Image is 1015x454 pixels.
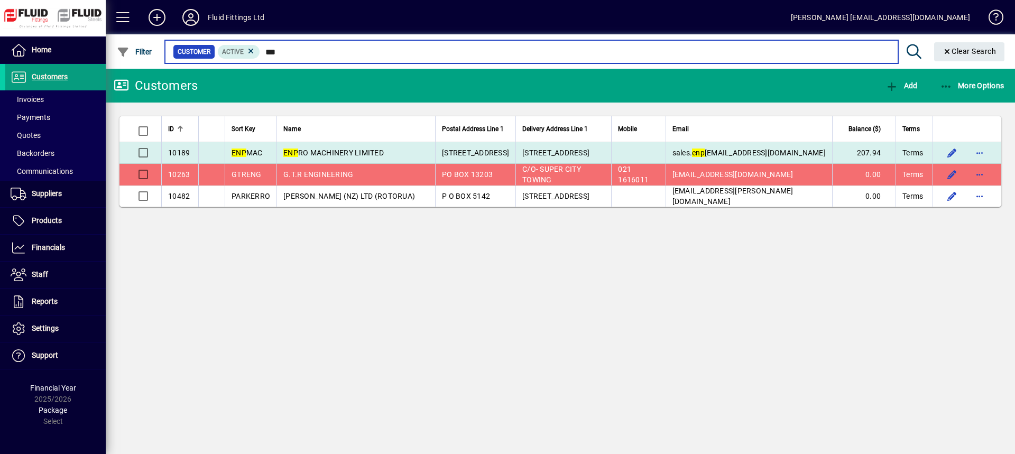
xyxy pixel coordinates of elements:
span: Name [283,123,301,135]
span: 10263 [168,170,190,179]
span: Active [222,48,244,55]
td: 0.00 [832,164,896,186]
span: Payments [11,113,50,122]
a: Financials [5,235,106,261]
button: More Options [937,76,1007,95]
a: Products [5,208,106,234]
div: Customers [114,77,198,94]
span: GTRENG [232,170,262,179]
span: Support [32,351,58,359]
span: Package [39,406,67,414]
div: Balance ($) [839,123,890,135]
span: Balance ($) [848,123,881,135]
span: Reports [32,297,58,305]
a: Staff [5,262,106,288]
td: 0.00 [832,186,896,207]
div: [PERSON_NAME] [EMAIL_ADDRESS][DOMAIN_NAME] [791,9,970,26]
span: Sort Key [232,123,255,135]
span: [STREET_ADDRESS] [442,149,509,157]
span: Backorders [11,149,54,157]
a: Suppliers [5,181,106,207]
em: ENP [232,149,246,157]
span: Delivery Address Line 1 [522,123,588,135]
span: MAC [232,149,263,157]
a: Reports [5,289,106,315]
span: C/O- SUPER CITY TOWING [522,165,581,184]
span: Suppliers [32,189,62,198]
a: Invoices [5,90,106,108]
div: ID [168,123,192,135]
span: Terms [902,123,920,135]
span: G.T.R ENGINEERING [283,170,353,179]
span: sales. [EMAIL_ADDRESS][DOMAIN_NAME] [672,149,826,157]
button: Filter [114,42,155,61]
span: Customer [178,47,210,57]
button: Add [883,76,920,95]
div: Email [672,123,826,135]
span: Terms [902,147,923,158]
span: Clear Search [943,47,996,55]
a: Support [5,342,106,369]
button: Add [140,8,174,27]
span: Terms [902,169,923,180]
span: ID [168,123,174,135]
button: Edit [944,188,961,205]
button: Edit [944,166,961,183]
em: enp [692,149,705,157]
span: Communications [11,167,73,175]
span: Customers [32,72,68,81]
a: Home [5,37,106,63]
span: Financials [32,243,65,252]
span: Invoices [11,95,44,104]
span: Add [885,81,917,90]
mat-chip: Activation Status: Active [218,45,260,59]
span: PARKERRO [232,192,270,200]
div: Name [283,123,429,135]
a: Knowledge Base [981,2,1002,36]
span: Filter [117,48,152,56]
span: Mobile [618,123,637,135]
span: Quotes [11,131,41,140]
span: [PERSON_NAME] (NZ) LTD (ROTORUA) [283,192,415,200]
span: Financial Year [30,384,76,392]
span: Email [672,123,689,135]
span: 10189 [168,149,190,157]
span: More Options [940,81,1004,90]
a: Backorders [5,144,106,162]
span: Products [32,216,62,225]
a: Quotes [5,126,106,144]
a: Settings [5,316,106,342]
span: Staff [32,270,48,279]
span: [EMAIL_ADDRESS][PERSON_NAME][DOMAIN_NAME] [672,187,793,206]
div: Mobile [618,123,659,135]
span: Terms [902,191,923,201]
span: 10482 [168,192,190,200]
span: P O BOX 5142 [442,192,490,200]
span: [STREET_ADDRESS] [522,192,589,200]
button: Edit [944,144,961,161]
span: [STREET_ADDRESS] [522,149,589,157]
span: PO BOX 13203 [442,170,493,179]
td: 207.94 [832,142,896,164]
span: Postal Address Line 1 [442,123,504,135]
a: Payments [5,108,106,126]
button: More options [971,188,988,205]
button: More options [971,166,988,183]
span: Settings [32,324,59,332]
span: Home [32,45,51,54]
span: RO MACHINERY LIMITED [283,149,384,157]
button: Clear [934,42,1005,61]
span: [EMAIL_ADDRESS][DOMAIN_NAME] [672,170,793,179]
div: Fluid Fittings Ltd [208,9,264,26]
button: Profile [174,8,208,27]
button: More options [971,144,988,161]
span: 021 1616011 [618,165,649,184]
em: ENP [283,149,298,157]
a: Communications [5,162,106,180]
